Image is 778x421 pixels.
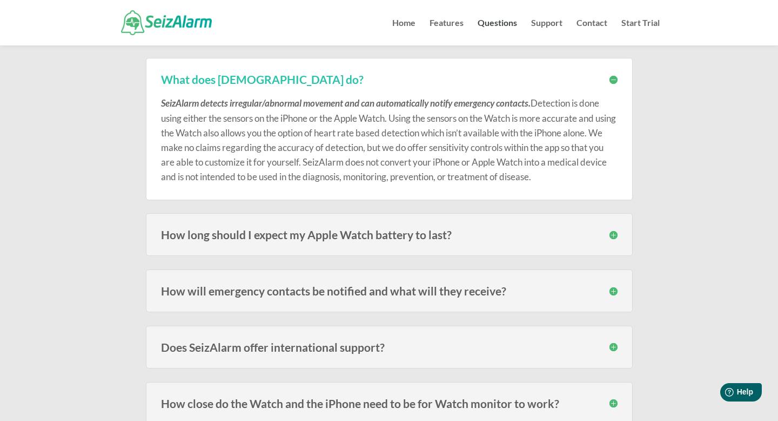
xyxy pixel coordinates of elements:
[161,97,531,109] em: SeizAlarm detects irregular/abnormal movement and can automatically notify emergency contacts.
[161,229,618,240] h3: How long should I expect my Apple Watch battery to last?
[621,19,660,45] a: Start Trial
[161,96,618,184] p: Detection is done using either the sensors on the iPhone or the Apple Watch. Using the sensors on...
[478,19,517,45] a: Questions
[392,19,415,45] a: Home
[576,19,607,45] a: Contact
[121,10,212,35] img: SeizAlarm
[161,74,618,85] h3: What does [DEMOGRAPHIC_DATA] do?
[682,379,766,409] iframe: Help widget launcher
[161,285,618,297] h3: How will emergency contacts be notified and what will they receive?
[531,19,562,45] a: Support
[430,19,464,45] a: Features
[161,398,618,409] h3: How close do the Watch and the iPhone need to be for Watch monitor to work?
[161,341,618,353] h3: Does SeizAlarm offer international support?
